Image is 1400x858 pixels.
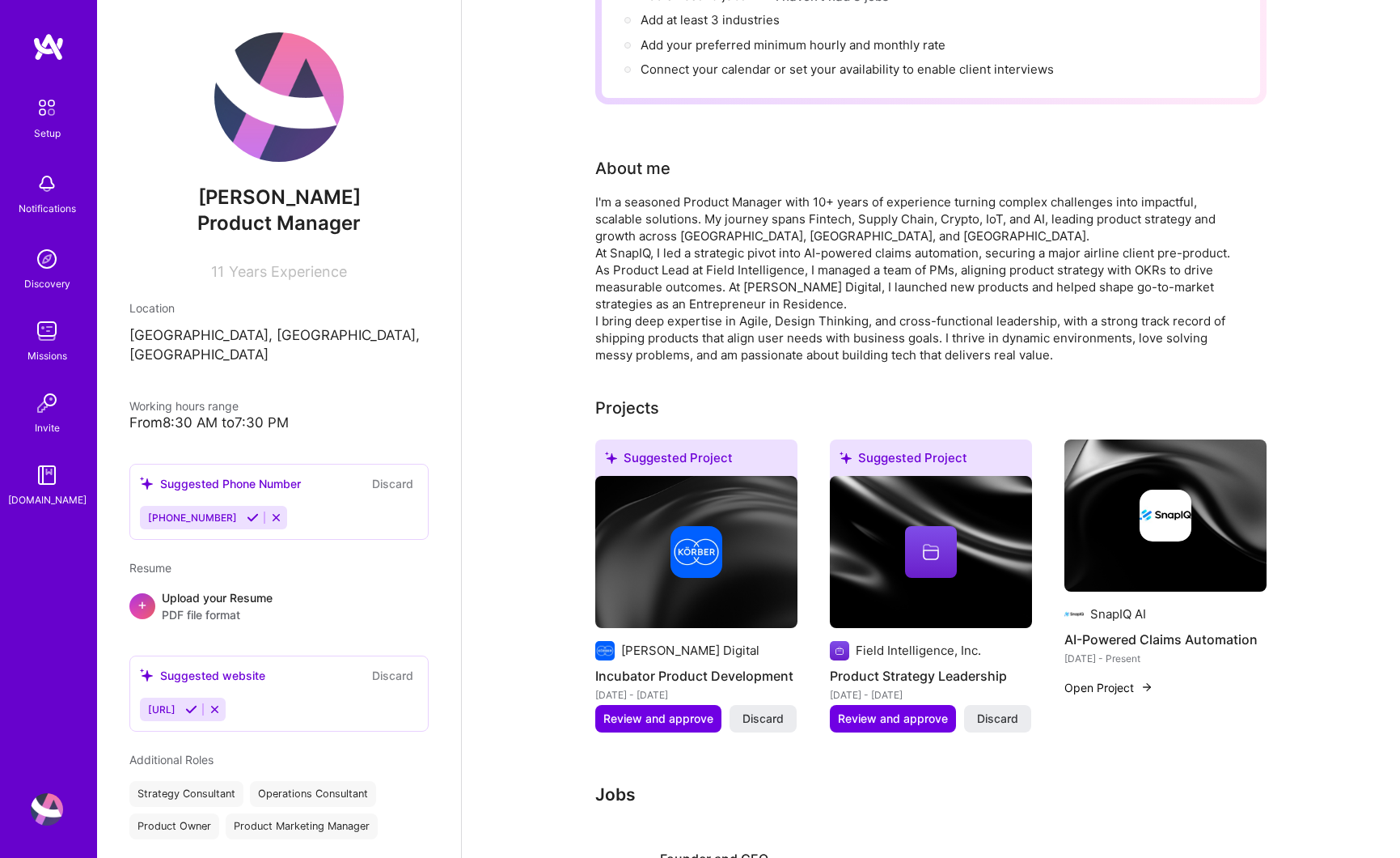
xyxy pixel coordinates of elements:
[1090,605,1146,622] div: SnapIQ AI
[641,12,780,28] span: Add at least 3 industries
[140,477,154,491] i: icon SuggestedTeams
[209,703,221,716] i: Reject
[129,185,429,210] span: [PERSON_NAME]
[595,784,1267,805] h3: Jobs
[140,667,265,684] div: Suggested website
[1064,679,1153,696] button: Open Project
[129,753,214,767] span: Additional Roles
[830,476,1032,628] img: cover
[830,440,1032,482] div: Suggested Project
[140,669,154,682] i: icon SuggestedTeams
[1064,605,1084,624] img: Company logo
[856,642,981,659] div: Field Intelligence, Inc.
[1140,490,1191,542] img: Company logo
[603,711,713,727] span: Review and approve
[830,686,1032,703] div: [DATE] - [DATE]
[595,396,659,420] div: Projects
[595,476,797,628] img: cover
[24,275,70,292] div: Discovery
[8,491,87,508] div: [DOMAIN_NAME]
[605,452,617,464] i: icon SuggestedTeams
[162,589,273,623] div: Upload your Resume
[31,315,63,347] img: teamwork
[19,200,76,217] div: Notifications
[367,474,418,493] button: Discard
[148,703,176,716] span: [URL]
[31,243,63,275] img: discovery
[1064,650,1267,667] div: [DATE] - Present
[129,561,171,575] span: Resume
[670,526,722,578] img: Company logo
[1140,681,1153,694] img: arrow-right
[621,642,759,659] div: [PERSON_NAME] Digital
[830,665,1032,686] h4: Product Strategy Leadership
[137,596,147,613] span: +
[31,459,63,491] img: guide book
[250,781,376,807] div: Operations Consultant
[641,62,1054,77] span: Connect your calendar or set your availability to enable client interviews
[595,641,615,660] img: Company logo
[31,387,63,419] img: Invite
[30,91,64,125] img: setup
[830,641,849,660] img: Company logo
[211,263,224,280] span: 11
[595,440,797,482] div: Suggested Project
[229,263,347,280] span: Years Experience
[148,512,237,524] span: [PHONE_NUMBER]
[129,813,219,839] div: Product Owner
[129,781,243,807] div: Strategy Consultant
[367,666,418,685] button: Discard
[742,711,784,727] span: Discard
[214,32,344,162] img: User Avatar
[226,813,378,839] div: Product Marketing Manager
[32,32,65,62] img: logo
[595,156,670,181] div: About me
[595,193,1242,363] div: I'm a seasoned Product Manager with 10+ years of experience turning complex challenges into impac...
[35,419,60,436] div: Invite
[977,711,1018,727] span: Discard
[162,606,273,623] span: PDF file format
[595,686,797,703] div: [DATE] - [DATE]
[34,125,61,142] div: Setup
[270,512,282,524] i: Reject
[27,347,67,364] div: Missions
[247,512,259,524] i: Accept
[129,399,239,413] span: Working hours range
[641,37,945,53] span: Add your preferred minimum hourly and monthly rate
[1064,629,1267,650] h4: AI-Powered Claims Automation
[31,793,63,826] img: User Avatar
[595,665,797,686] h4: Incubator Product Development
[129,299,429,316] div: Location
[31,168,63,200] img: bell
[197,211,361,235] span: Product Manager
[140,475,301,492] div: Suggested Phone Number
[1064,440,1267,592] img: cover
[185,703,197,716] i: Accept
[129,326,429,365] p: [GEOGRAPHIC_DATA], [GEOGRAPHIC_DATA], [GEOGRAPHIC_DATA]
[129,414,429,431] div: From 8:30 AM to 7:30 PM
[840,452,852,464] i: icon SuggestedTeams
[838,711,948,727] span: Review and approve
